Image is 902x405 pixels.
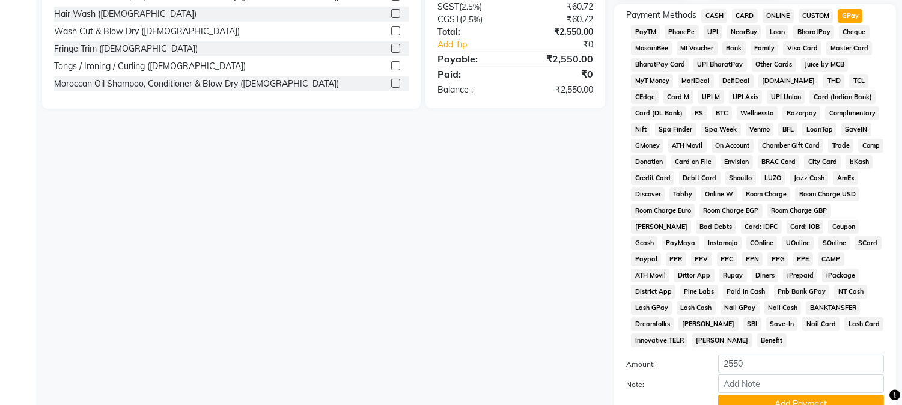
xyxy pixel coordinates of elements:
[631,333,687,347] span: Innovative TELR
[428,1,516,13] div: ( )
[778,123,797,136] span: BFL
[767,90,805,104] span: UPI Union
[678,317,739,331] span: [PERSON_NAME]
[662,236,699,250] span: PayMaya
[677,301,716,315] span: Lash Cash
[818,236,850,250] span: SOnline
[783,41,821,55] span: Visa Card
[677,41,718,55] span: MI Voucher
[680,285,718,299] span: Pine Labs
[712,139,754,153] span: On Account
[696,220,736,234] span: Bad Debts
[818,252,844,266] span: CAMP
[725,171,756,185] span: Shoutlo
[704,236,742,250] span: Instamojo
[631,204,695,218] span: Room Charge Euro
[718,374,884,393] input: Add Note
[631,58,689,72] span: BharatPay Card
[699,204,763,218] span: Room Charge EGP
[679,171,721,185] span: Debit Card
[674,269,715,282] span: Dittor App
[774,285,830,299] span: Pnb Bank GPay
[617,379,709,390] label: Note:
[799,9,833,23] span: CUSTOM
[54,78,339,90] div: Moroccan Oil Shampoo, Conditioner & Blow Dry ([DEMOGRAPHIC_DATA])
[767,252,788,266] span: PPG
[631,220,691,234] span: [PERSON_NAME]
[743,317,761,331] span: SBI
[758,155,800,169] span: BRAC Card
[669,187,696,201] span: Tabby
[766,25,788,39] span: Loan
[631,74,673,88] span: MyT Money
[828,139,853,153] span: Trade
[54,25,240,38] div: Wash Cut & Blow Dry ([DEMOGRAPHIC_DATA])
[691,252,712,266] span: PPV
[631,139,663,153] span: GMoney
[757,333,787,347] span: Benefit
[833,171,858,185] span: AmEx
[671,155,716,169] span: Card on File
[516,13,603,26] div: ₹60.72
[801,58,849,72] span: Juice by MCB
[763,9,794,23] span: ONLINE
[787,220,824,234] span: Card: IOB
[719,269,747,282] span: Rupay
[626,9,696,22] span: Payment Methods
[721,301,760,315] span: Nail GPay
[849,74,868,88] span: TCL
[783,269,817,282] span: iPrepaid
[516,52,603,66] div: ₹2,550.00
[631,285,675,299] span: District App
[693,58,747,72] span: UPI BharatPay
[428,67,516,81] div: Paid:
[631,317,674,331] span: Dreamfolks
[428,13,516,26] div: ( )
[828,220,859,234] span: Coupon
[793,25,834,39] span: BharatPay
[691,106,707,120] span: RS
[722,41,746,55] span: Bank
[462,2,480,11] span: 2.5%
[858,139,883,153] span: Comp
[437,14,460,25] span: CGST
[516,67,603,81] div: ₹0
[742,187,791,201] span: Room Charge
[678,74,714,88] span: MariDeal
[839,25,870,39] span: Cheque
[802,317,840,331] span: Nail Card
[834,285,867,299] span: NT Cash
[758,74,819,88] span: [DOMAIN_NAME]
[631,171,674,185] span: Credit Card
[727,25,761,39] span: NearBuy
[746,236,778,250] span: COnline
[54,8,197,20] div: Hair Wash ([DEMOGRAPHIC_DATA])
[437,1,459,12] span: SGST
[631,41,672,55] span: MosamBee
[766,317,798,331] span: Save-In
[698,90,724,104] span: UPI M
[631,252,661,266] span: Paypal
[631,236,657,250] span: Gcash
[701,187,737,201] span: Online W
[717,252,737,266] span: PPC
[617,359,709,370] label: Amount:
[666,252,686,266] span: PPR
[741,220,782,234] span: Card: IDFC
[746,123,774,136] span: Venmo
[723,285,769,299] span: Paid in Cash
[751,41,779,55] span: Family
[795,187,859,201] span: Room Charge USD
[846,155,873,169] span: bKash
[631,123,650,136] span: Nift
[54,60,246,73] div: Tongs / Ironing / Curling ([DEMOGRAPHIC_DATA])
[428,52,516,66] div: Payable:
[631,269,669,282] span: ATH Movil
[841,123,871,136] span: SaveIN
[752,58,796,72] span: Other Cards
[825,106,879,120] span: Complimentary
[701,9,727,23] span: CASH
[712,106,732,120] span: BTC
[767,204,831,218] span: Room Charge GBP
[655,123,696,136] span: Spa Finder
